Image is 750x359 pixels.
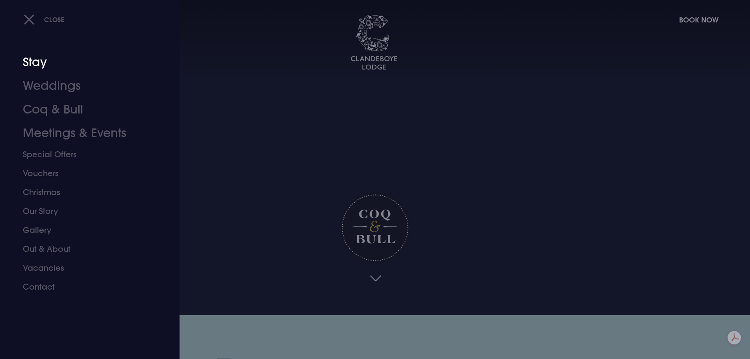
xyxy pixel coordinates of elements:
[23,277,147,296] a: Contact
[44,15,65,24] span: Close
[23,240,147,259] a: Out & About
[23,202,147,221] a: Our Story
[24,11,65,28] button: Close
[23,145,147,164] a: Special Offers
[23,221,147,240] a: Gallery
[23,98,147,121] a: Coq & Bull
[23,121,147,145] a: Meetings & Events
[23,50,147,74] a: Stay
[23,164,147,183] a: Vouchers
[23,183,147,202] a: Christmas
[23,259,147,277] a: Vacancies
[23,74,147,98] a: Weddings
